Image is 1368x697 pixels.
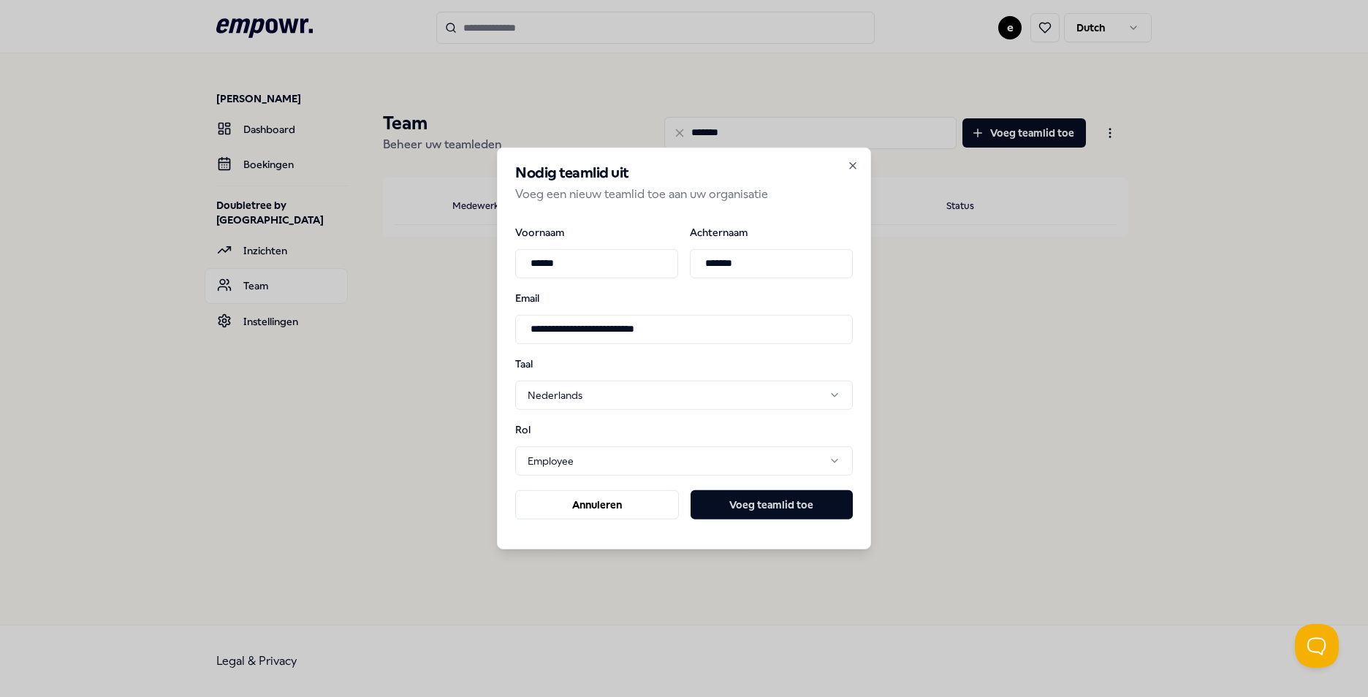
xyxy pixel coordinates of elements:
[515,166,853,180] h2: Nodig teamlid uit
[515,490,679,519] button: Annuleren
[515,358,591,368] label: Taal
[515,185,853,204] p: Voeg een nieuw teamlid toe aan uw organisatie
[515,424,591,435] label: Rol
[690,226,853,237] label: Achternaam
[691,490,853,519] button: Voeg teamlid toe
[515,226,678,237] label: Voornaam
[515,292,853,302] label: Email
